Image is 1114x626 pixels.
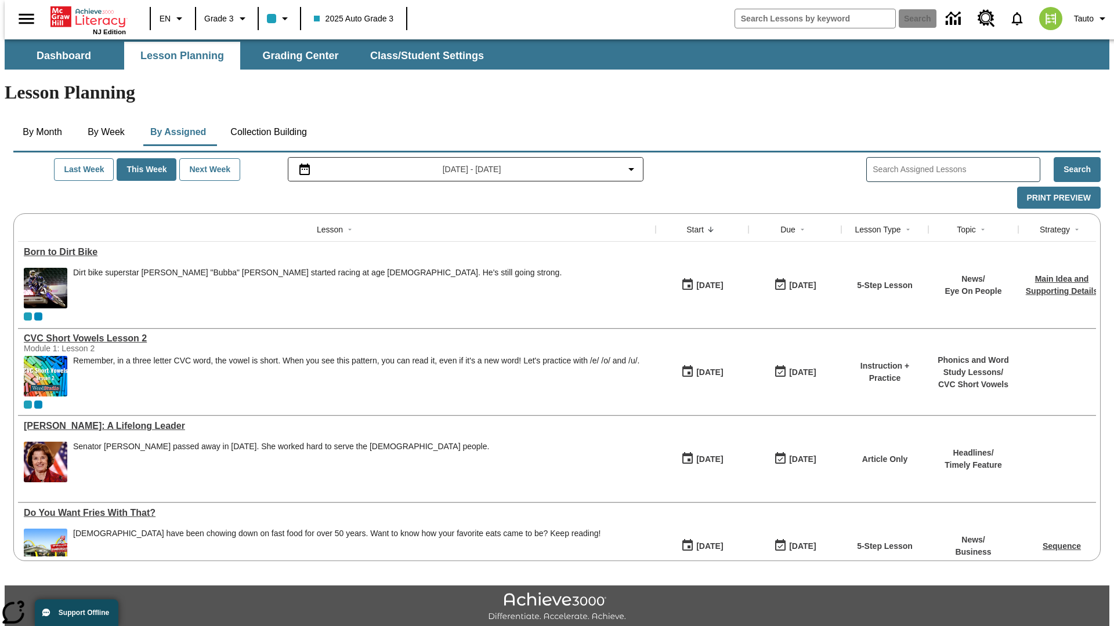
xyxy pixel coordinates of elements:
[677,274,727,296] button: 08/21/25: First time the lesson was available
[24,312,32,321] div: Current Class
[24,247,650,257] a: Born to Dirt Bike, Lessons
[934,378,1012,391] p: CVC Short Vowels
[5,39,1109,70] div: SubNavbar
[873,161,1040,178] input: Search Assigned Lessons
[945,285,1001,297] p: Eye On People
[24,268,67,308] img: Motocross racer James Stewart flies through the air on his dirt bike.
[73,356,639,396] div: Remember, in a three letter CVC word, the vowel is short. When you see this pattern, you can read...
[317,224,343,235] div: Lesson
[35,599,118,626] button: Support Offline
[770,274,820,296] button: 08/21/25: Last day the lesson can be accessed
[939,3,971,35] a: Data Center
[50,5,126,28] a: Home
[73,268,562,308] div: Dirt bike superstar James "Bubba" Stewart started racing at age 4. He's still going strong.
[34,401,42,409] div: OL 2025 Auto Grade 4
[73,529,601,538] div: [DEMOGRAPHIC_DATA] have been chowing down on fast food for over 50 years. Want to know how your f...
[24,247,650,257] div: Born to Dirt Bike
[117,158,176,181] button: This Week
[141,118,215,146] button: By Assigned
[677,535,727,557] button: 08/21/25: First time the lesson was available
[1039,7,1062,30] img: avatar image
[857,279,913,292] p: 5-Step Lesson
[780,224,795,235] div: Due
[9,2,44,36] button: Open side menu
[789,365,816,380] div: [DATE]
[24,529,67,569] img: One of the first McDonald's stores, with the iconic red sign and golden arches.
[945,447,1002,459] p: Headlines /
[855,224,900,235] div: Lesson Type
[200,8,254,29] button: Grade: Grade 3, Select a grade
[1032,3,1069,34] button: Select a new avatar
[696,365,723,380] div: [DATE]
[957,224,976,235] div: Topic
[24,333,650,344] a: CVC Short Vowels Lesson 2, Lessons
[6,42,122,70] button: Dashboard
[862,453,908,465] p: Article Only
[1017,187,1101,209] button: Print Preview
[704,223,718,236] button: Sort
[54,158,114,181] button: Last Week
[343,223,357,236] button: Sort
[5,82,1109,103] h1: Lesson Planning
[770,535,820,557] button: 08/21/25: Last day the lesson can be accessed
[243,42,359,70] button: Grading Center
[857,540,913,552] p: 5-Step Lesson
[955,534,991,546] p: News /
[1054,157,1101,182] button: Search
[24,508,650,518] a: Do You Want Fries With That?, Lessons
[1002,3,1032,34] a: Notifications
[696,539,723,554] div: [DATE]
[73,268,562,278] div: Dirt bike superstar [PERSON_NAME] "Bubba" [PERSON_NAME] started racing at age [DEMOGRAPHIC_DATA]....
[686,224,704,235] div: Start
[789,278,816,293] div: [DATE]
[789,452,816,467] div: [DATE]
[1026,274,1098,296] a: Main Idea and Supporting Details
[34,312,42,321] div: OL 2025 Auto Grade 4
[5,42,494,70] div: SubNavbar
[795,223,809,236] button: Sort
[93,28,126,35] span: NJ Edition
[24,356,67,396] img: CVC Short Vowels Lesson 2.
[770,448,820,470] button: 08/21/25: Last day the lesson can be accessed
[124,42,240,70] button: Lesson Planning
[770,361,820,383] button: 08/21/25: Last day the lesson can be accessed
[314,13,394,25] span: 2025 Auto Grade 3
[24,344,198,353] div: Module 1: Lesson 2
[789,539,816,554] div: [DATE]
[160,13,171,25] span: EN
[73,442,489,482] div: Senator Dianne Feinstein passed away in September 2023. She worked hard to serve the American peo...
[77,118,135,146] button: By Week
[361,42,493,70] button: Class/Student Settings
[1074,13,1094,25] span: Tauto
[901,223,915,236] button: Sort
[73,442,489,452] div: Senator [PERSON_NAME] passed away in [DATE]. She worked hard to serve the [DEMOGRAPHIC_DATA] people.
[1070,223,1084,236] button: Sort
[624,162,638,176] svg: Collapse Date Range Filter
[945,273,1001,285] p: News /
[735,9,895,28] input: search field
[24,421,650,431] a: Dianne Feinstein: A Lifelong Leader, Lessons
[1043,541,1081,551] a: Sequence
[179,158,240,181] button: Next Week
[24,401,32,409] div: Current Class
[488,592,626,622] img: Achieve3000 Differentiate Accelerate Achieve
[13,118,71,146] button: By Month
[847,360,923,384] p: Instruction + Practice
[24,421,650,431] div: Dianne Feinstein: A Lifelong Leader
[1069,8,1114,29] button: Profile/Settings
[24,508,650,518] div: Do You Want Fries With That?
[696,452,723,467] div: [DATE]
[262,8,296,29] button: Class color is light blue. Change class color
[24,333,650,344] div: CVC Short Vowels Lesson 2
[50,4,126,35] div: Home
[73,529,601,569] div: Americans have been chowing down on fast food for over 50 years. Want to know how your favorite e...
[971,3,1002,34] a: Resource Center, Will open in new tab
[59,609,109,617] span: Support Offline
